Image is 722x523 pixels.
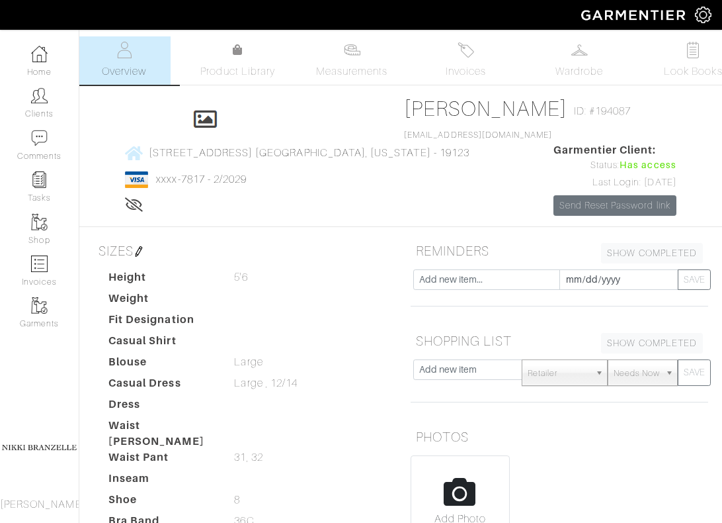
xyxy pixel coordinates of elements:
[574,103,631,119] span: ID: #194087
[99,450,224,471] dt: Waist Pant
[419,36,512,85] a: Invoices
[553,175,676,190] div: Last Login: [DATE]
[344,42,360,58] img: measurements-466bbee1fd09ba9460f595b01e5d73f9e2bff037440d3c8f018324cb6cdf7a4a.svg
[446,64,486,79] span: Invoices
[234,375,298,391] span: Large , 12/14
[411,328,708,354] h5: SHOPPING LIST
[528,360,590,387] span: Retailer
[31,46,48,62] img: dashboard-icon-dbcd8f5a0b271acd01030246c82b418ddd0df26cd7fceb0bd07c9910d44c42f6.png
[411,238,708,264] h5: REMINDERS
[601,333,703,354] a: SHOW COMPLETED
[458,42,474,58] img: orders-27d20c2124de7fd6de4e0e44c1d41de31381a507db9b33961299e4e07d508b8c.svg
[553,142,676,158] span: Garmentier Client:
[31,297,48,314] img: garments-icon-b7da505a4dc4fd61783c78ac3ca0ef83fa9d6f193b1c9dc38574b1d14d53ca28.png
[99,375,224,397] dt: Casual Dress
[601,243,703,263] a: SHOW COMPLETED
[614,360,660,387] span: Needs Now
[678,269,711,290] button: SAVE
[678,359,711,386] button: SAVE
[685,42,702,58] img: todo-9ac3debb85659649dc8f770b8b6100bb5dab4b48dedcbae339e5042a72dfd3cc.svg
[413,269,560,290] input: Add new item...
[99,312,224,333] dt: Fit Designation
[316,64,388,79] span: Measurements
[78,36,171,85] a: Overview
[31,130,48,146] img: comment-icon-a0a6a9ef722e966f86d9cbdc48e553b5cf19dbc54f86b18d962a5391bc8f6eb6.png
[695,7,711,23] img: gear-icon-white-bd11855cb880d31180b6d7d6211b90ccbf57a29d726f0c71d8c61bd08dd39cc2.png
[99,471,224,492] dt: Inseam
[149,147,469,159] span: [STREET_ADDRESS] [GEOGRAPHIC_DATA], [US_STATE] - 19123
[31,214,48,230] img: garments-icon-b7da505a4dc4fd61783c78ac3ca0ef83fa9d6f193b1c9dc38574b1d14d53ca28.png
[31,87,48,104] img: clients-icon-6bae9207a08558b7cb47a8932f037763ab4055f8c8b6bfacd5dc20c3e0201464.png
[99,291,224,312] dt: Weight
[571,42,588,58] img: wardrobe-487a4870c1b7c33e795ec22d11cfc2ed9d08956e64fb3008fe2437562e282088.svg
[99,269,224,291] dt: Height
[234,269,247,285] span: 5'6
[533,36,625,85] a: Wardrobe
[99,354,224,375] dt: Blouse
[411,424,708,450] h5: PHOTOS
[305,36,399,85] a: Measurements
[234,492,240,508] span: 8
[413,359,522,380] input: Add new item
[31,171,48,188] img: reminder-icon-8004d30b9f0a5d33ae49ab947aed9ed385cf756f9e5892f1edd6e32f2345188e.png
[156,173,247,185] a: xxxx-7817 - 2/2029
[234,354,262,370] span: Large
[575,3,695,26] img: garmentier-logo-header-white-b43fb05a5012e4ada735d5af1a66efaba907eab6374d6393d1fbf88cb4ef424d.png
[116,42,132,58] img: basicinfo-40fd8af6dae0f16599ec9e87c0ef1c0a1fdea2edbe929e3d69a839185d80c458.svg
[404,97,567,120] a: [PERSON_NAME]
[125,144,469,161] a: [STREET_ADDRESS] [GEOGRAPHIC_DATA], [US_STATE] - 19123
[620,158,676,173] span: Has access
[404,130,552,140] a: [EMAIL_ADDRESS][DOMAIN_NAME]
[99,333,224,354] dt: Casual Shirt
[31,256,48,272] img: orders-icon-0abe47150d42831381b5fb84f609e132dff9fe21cb692f30cb5eec754e2cba89.png
[102,64,146,79] span: Overview
[200,64,275,79] span: Product Library
[234,450,262,465] span: 31, 32
[99,492,224,513] dt: Shoe
[99,397,224,418] dt: Dress
[553,158,676,173] div: Status:
[553,195,676,216] a: Send Reset Password link
[99,418,224,450] dt: Waist [PERSON_NAME]
[93,238,391,264] h5: SIZES
[134,246,144,257] img: pen-cf24a1663064a2ec1b9c1bd2387e9de7a2fa800b781884d57f21acf72779bad2.png
[192,42,284,79] a: Product Library
[555,64,603,79] span: Wardrobe
[125,171,148,188] img: visa-934b35602734be37eb7d5d7e5dbcd2044c359bf20a24dc3361ca3fa54326a8a7.png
